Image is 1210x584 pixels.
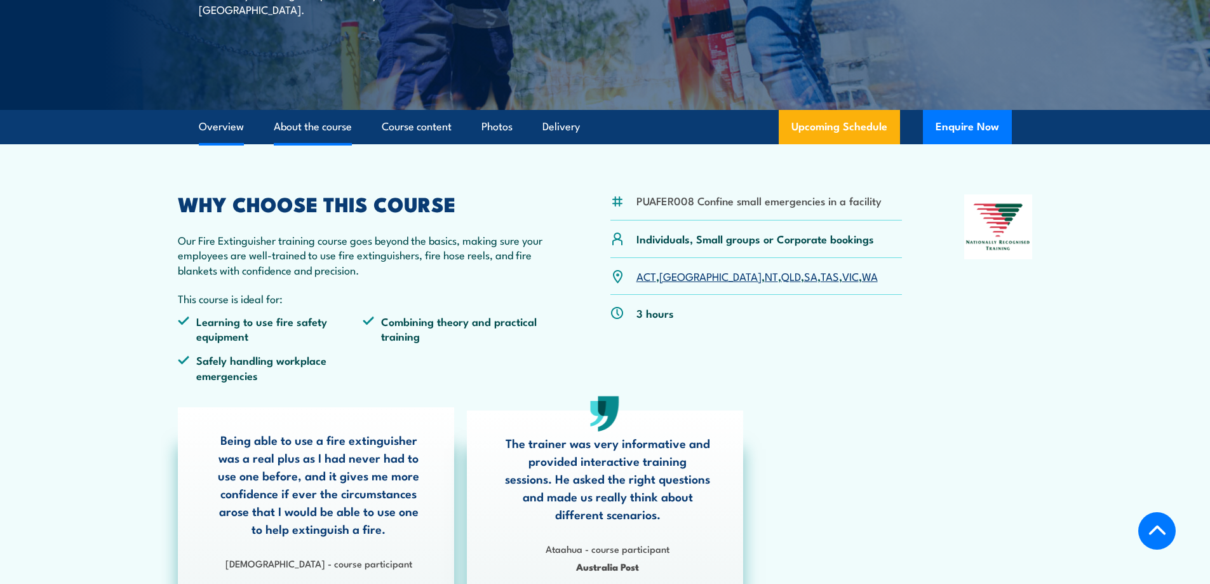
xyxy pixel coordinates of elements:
li: PUAFER008 Confine small emergencies in a facility [636,193,882,208]
li: Safely handling workplace emergencies [178,353,363,383]
img: Nationally Recognised Training logo. [964,194,1033,259]
p: Individuals, Small groups or Corporate bookings [636,231,874,246]
h2: WHY CHOOSE THIS COURSE [178,194,549,212]
a: Upcoming Schedule [779,110,900,144]
a: SA [804,268,817,283]
button: Enquire Now [923,110,1012,144]
a: NT [765,268,778,283]
p: This course is ideal for: [178,291,549,306]
a: About the course [274,110,352,144]
a: Overview [199,110,244,144]
li: Combining theory and practical training [363,314,548,344]
a: ACT [636,268,656,283]
p: Our Fire Extinguisher training course goes beyond the basics, making sure your employees are well... [178,233,549,277]
strong: Ataahua - course participant [546,541,669,555]
span: Australia Post [504,559,711,574]
a: TAS [821,268,839,283]
a: Photos [481,110,513,144]
p: Being able to use a fire extinguisher was a real plus as I had never had to use one before, and i... [215,431,422,538]
a: QLD [781,268,801,283]
a: Delivery [542,110,580,144]
a: VIC [842,268,859,283]
a: Course content [382,110,452,144]
a: [GEOGRAPHIC_DATA] [659,268,762,283]
p: The trainer was very informative and provided interactive training sessions. He asked the right q... [504,434,711,523]
a: WA [862,268,878,283]
p: , , , , , , , [636,269,878,283]
li: Learning to use fire safety equipment [178,314,363,344]
p: 3 hours [636,306,674,320]
strong: [DEMOGRAPHIC_DATA] - course participant [225,556,412,570]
